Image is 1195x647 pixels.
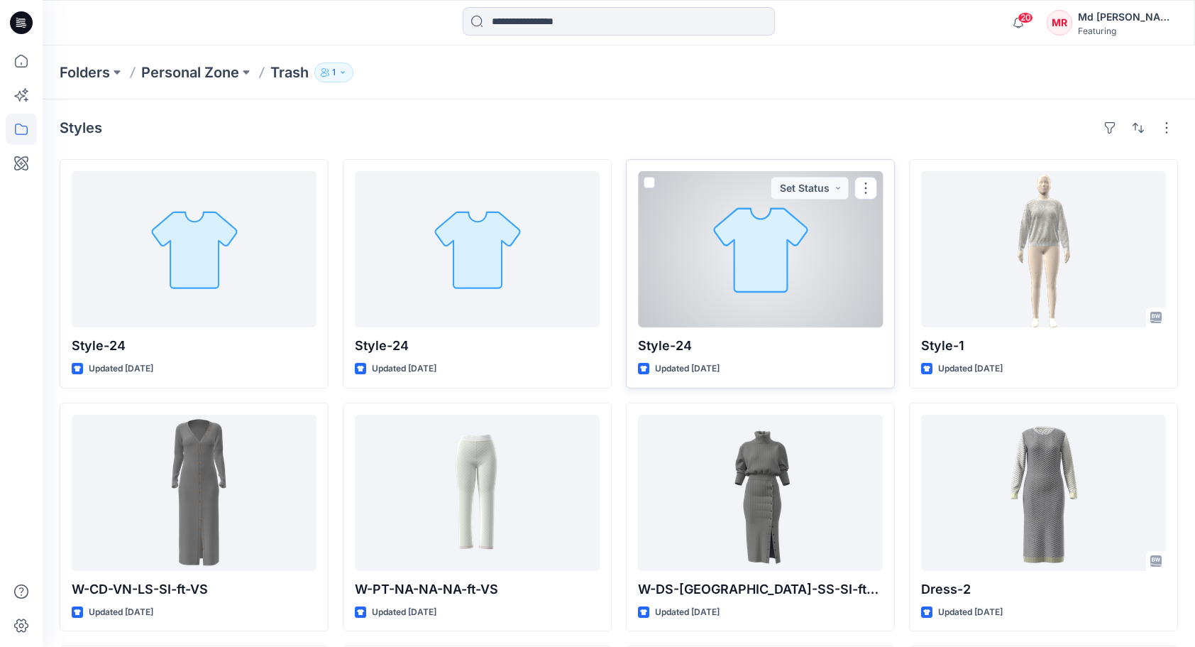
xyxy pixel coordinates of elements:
[60,119,102,136] h4: Styles
[638,580,883,599] p: W-DS-[GEOGRAPHIC_DATA]-SS-SI-ft-VS
[638,415,883,571] a: W-DS-TN-SS-SI-ft-VS
[72,580,316,599] p: W-CD-VN-LS-SI-ft-VS
[270,62,309,82] p: Trash
[355,336,600,356] p: Style-24
[1018,12,1033,23] span: 20
[332,65,336,80] p: 1
[921,336,1166,356] p: Style-1
[355,580,600,599] p: W-PT-NA-NA-NA-ft-VS
[355,415,600,571] a: W-PT-NA-NA-NA-ft-VS
[655,605,720,620] p: Updated [DATE]
[921,415,1166,571] a: Dress-2
[314,62,353,82] button: 1
[1078,9,1177,26] div: Md [PERSON_NAME][DEMOGRAPHIC_DATA]
[60,62,110,82] a: Folders
[89,605,153,620] p: Updated [DATE]
[72,415,316,571] a: W-CD-VN-LS-SI-ft-VS
[72,171,316,327] a: Style-24
[921,171,1166,327] a: Style-1
[638,336,883,356] p: Style-24
[938,361,1003,376] p: Updated [DATE]
[921,580,1166,599] p: Dress-2
[1078,26,1177,36] div: Featuring
[1047,10,1072,36] div: MR
[372,361,436,376] p: Updated [DATE]
[938,605,1003,620] p: Updated [DATE]
[655,361,720,376] p: Updated [DATE]
[355,171,600,327] a: Style-24
[372,605,436,620] p: Updated [DATE]
[638,171,883,327] a: Style-24
[72,336,316,356] p: Style-24
[89,361,153,376] p: Updated [DATE]
[141,62,239,82] a: Personal Zone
